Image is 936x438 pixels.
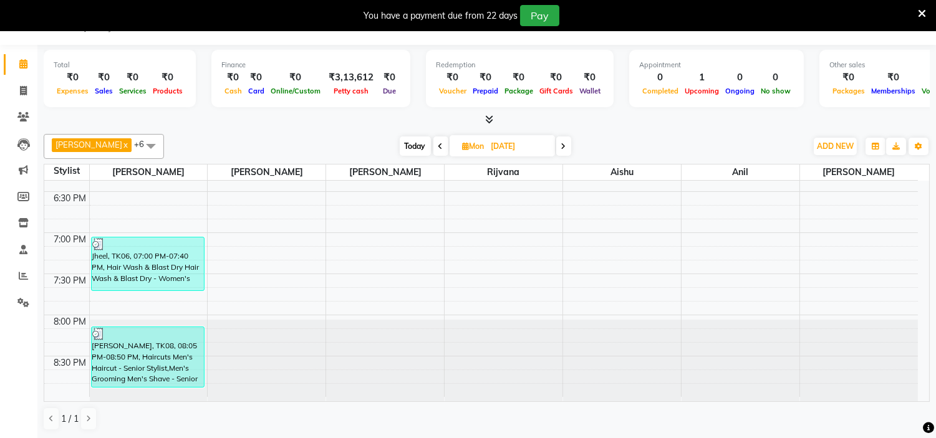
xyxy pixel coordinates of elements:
span: Due [380,87,399,95]
button: Pay [520,5,559,26]
span: Expenses [54,87,92,95]
div: You have a payment due from 22 days [364,9,518,22]
div: 0 [639,70,682,85]
span: Package [501,87,536,95]
div: ₹0 [536,70,576,85]
div: 0 [758,70,794,85]
div: ₹0 [116,70,150,85]
div: ₹0 [92,70,116,85]
div: ₹0 [829,70,868,85]
span: No show [758,87,794,95]
span: Card [245,87,268,95]
span: Sales [92,87,116,95]
span: Mon [460,141,488,151]
div: ₹0 [576,70,604,85]
div: ₹0 [379,70,400,85]
span: anil [682,164,799,180]
span: Services [116,87,150,95]
div: ₹3,13,612 [324,70,379,85]
div: 6:30 PM [52,192,89,205]
span: Prepaid [470,87,501,95]
span: [PERSON_NAME] [208,164,326,180]
div: Appointment [639,60,794,70]
div: ₹0 [501,70,536,85]
span: Ongoing [722,87,758,95]
span: Voucher [436,87,470,95]
div: ₹0 [268,70,324,85]
span: Wallet [576,87,604,95]
div: 1 [682,70,722,85]
div: 7:00 PM [52,233,89,246]
div: 0 [722,70,758,85]
button: ADD NEW [814,138,857,155]
span: rijvana [445,164,562,180]
div: Stylist [44,164,89,178]
span: Memberships [868,87,919,95]
span: [PERSON_NAME] [90,164,208,180]
div: 8:00 PM [52,315,89,328]
a: x [122,140,128,150]
span: [PERSON_NAME] [800,164,918,180]
span: Products [150,87,186,95]
span: Upcoming [682,87,722,95]
input: 2025-09-01 [488,137,550,156]
div: 7:30 PM [52,274,89,287]
div: ₹0 [470,70,501,85]
div: [PERSON_NAME], TK08, 08:05 PM-08:50 PM, Haircuts Men's Haircut - Senior Stylist,Men's Grooming Me... [92,327,204,387]
div: 8:30 PM [52,356,89,369]
span: ADD NEW [817,141,854,151]
span: Petty cash [330,87,372,95]
span: Gift Cards [536,87,576,95]
span: [PERSON_NAME] [326,164,444,180]
span: Packages [829,87,868,95]
div: ₹0 [150,70,186,85]
div: ₹0 [54,70,92,85]
div: Total [54,60,186,70]
div: Jheel, TK06, 07:00 PM-07:40 PM, Hair Wash & Blast Dry Hair Wash & Blast Dry - Women's [92,237,204,290]
span: Online/Custom [268,87,324,95]
div: ₹0 [436,70,470,85]
span: Cash [221,87,245,95]
span: +6 [134,139,153,149]
div: Redemption [436,60,604,70]
div: ₹0 [221,70,245,85]
span: [PERSON_NAME] [55,140,122,150]
span: aishu [563,164,681,180]
span: 1 / 1 [61,412,79,426]
div: Finance [221,60,400,70]
div: ₹0 [245,70,268,85]
span: Completed [639,87,682,95]
span: Today [400,136,431,156]
div: ₹0 [868,70,919,85]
